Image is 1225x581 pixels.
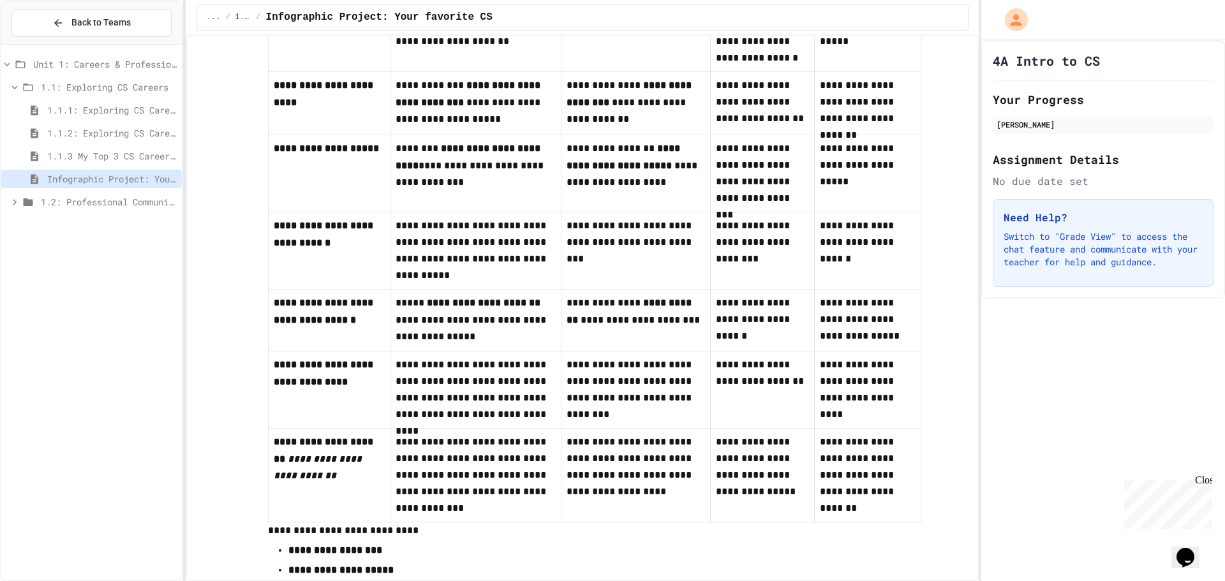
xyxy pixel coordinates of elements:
[33,57,177,71] span: Unit 1: Careers & Professionalism
[997,119,1210,130] div: [PERSON_NAME]
[5,5,88,81] div: Chat with us now!Close
[1171,530,1212,568] iframe: chat widget
[1004,230,1203,268] p: Switch to "Grade View" to access the chat feature and communicate with your teacher for help and ...
[225,12,230,22] span: /
[47,126,177,140] span: 1.1.2: Exploring CS Careers - Review
[1004,210,1203,225] h3: Need Help?
[41,195,177,209] span: 1.2: Professional Communication
[991,5,1031,34] div: My Account
[993,52,1100,70] h1: 4A Intro to CS
[71,16,131,29] span: Back to Teams
[47,149,177,163] span: 1.1.3 My Top 3 CS Careers!
[266,10,493,25] span: Infographic Project: Your favorite CS
[207,12,221,22] span: ...
[1119,474,1212,529] iframe: chat widget
[993,151,1214,168] h2: Assignment Details
[993,91,1214,108] h2: Your Progress
[41,80,177,94] span: 1.1: Exploring CS Careers
[11,9,172,36] button: Back to Teams
[993,173,1214,189] div: No due date set
[235,12,251,22] span: 1.1: Exploring CS Careers
[256,12,260,22] span: /
[47,103,177,117] span: 1.1.1: Exploring CS Careers
[47,172,177,186] span: Infographic Project: Your favorite CS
